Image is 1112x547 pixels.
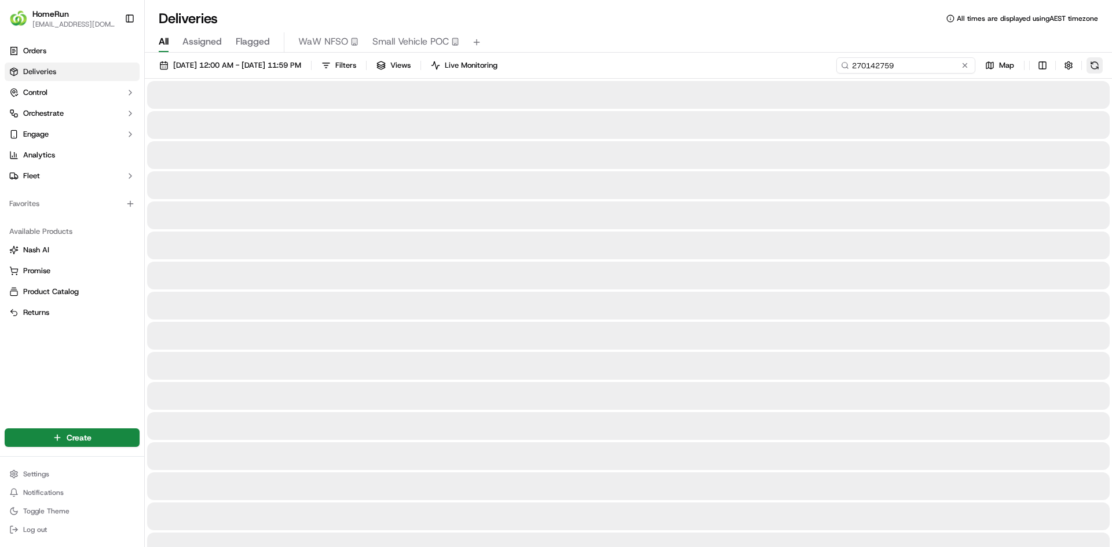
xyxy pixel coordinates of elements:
a: Analytics [5,146,140,164]
div: We're available if you need us! [39,122,147,131]
span: Knowledge Base [23,168,89,179]
span: [DATE] 12:00 AM - [DATE] 11:59 PM [173,60,301,71]
button: Toggle Theme [5,503,140,519]
button: [DATE] 12:00 AM - [DATE] 11:59 PM [154,57,306,74]
a: Deliveries [5,63,140,81]
span: Live Monitoring [445,60,498,71]
span: Fleet [23,171,40,181]
div: 💻 [98,169,107,178]
button: HomeRunHomeRun[EMAIL_ADDRESS][DOMAIN_NAME] [5,5,120,32]
span: Nash AI [23,245,49,255]
span: Views [390,60,411,71]
a: Promise [9,266,135,276]
span: Deliveries [23,67,56,77]
img: Nash [12,12,35,35]
button: Returns [5,303,140,322]
h1: Deliveries [159,9,218,28]
a: Returns [9,307,135,318]
a: Product Catalog [9,287,135,297]
button: Live Monitoring [426,57,503,74]
button: Engage [5,125,140,144]
span: Flagged [236,35,270,49]
span: Log out [23,525,47,534]
span: Create [67,432,92,443]
button: Filters [316,57,361,74]
span: Map [999,60,1014,71]
button: Views [371,57,416,74]
span: Returns [23,307,49,318]
button: Product Catalog [5,282,140,301]
span: Filters [335,60,356,71]
a: Nash AI [9,245,135,255]
span: Orders [23,46,46,56]
button: Nash AI [5,241,140,259]
button: Notifications [5,484,140,501]
p: Welcome 👋 [12,46,211,65]
button: HomeRun [32,8,69,20]
a: Orders [5,42,140,60]
a: Powered byPylon [82,196,140,205]
span: Engage [23,129,49,139]
span: Notifications [23,488,64,497]
img: HomeRun [9,9,28,28]
button: Fleet [5,167,140,185]
button: Map [980,57,1019,74]
img: 1736555255976-a54dd68f-1ca7-489b-9aae-adbdc363a1c4 [12,111,32,131]
button: Settings [5,466,140,482]
button: Control [5,83,140,102]
div: Favorites [5,194,140,213]
span: Small Vehicle POC [372,35,449,49]
span: Orchestrate [23,108,64,119]
button: Create [5,428,140,447]
button: Refresh [1087,57,1103,74]
button: Orchestrate [5,104,140,123]
span: Toggle Theme [23,506,69,516]
span: WaW NFSO [298,35,348,49]
input: Got a question? Start typing here... [30,75,209,87]
button: Promise [5,262,140,280]
button: [EMAIL_ADDRESS][DOMAIN_NAME] [32,20,115,29]
a: 📗Knowledge Base [7,163,93,184]
span: Settings [23,469,49,479]
a: 💻API Documentation [93,163,191,184]
div: Available Products [5,222,140,241]
span: Control [23,87,47,98]
span: Assigned [182,35,222,49]
span: API Documentation [109,168,186,179]
span: All [159,35,169,49]
span: Pylon [115,196,140,205]
span: Product Catalog [23,287,79,297]
div: Start new chat [39,111,190,122]
span: Promise [23,266,50,276]
input: Type to search [836,57,975,74]
button: Start new chat [197,114,211,128]
span: All times are displayed using AEST timezone [957,14,1098,23]
button: Log out [5,522,140,538]
div: 📗 [12,169,21,178]
span: Analytics [23,150,55,160]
